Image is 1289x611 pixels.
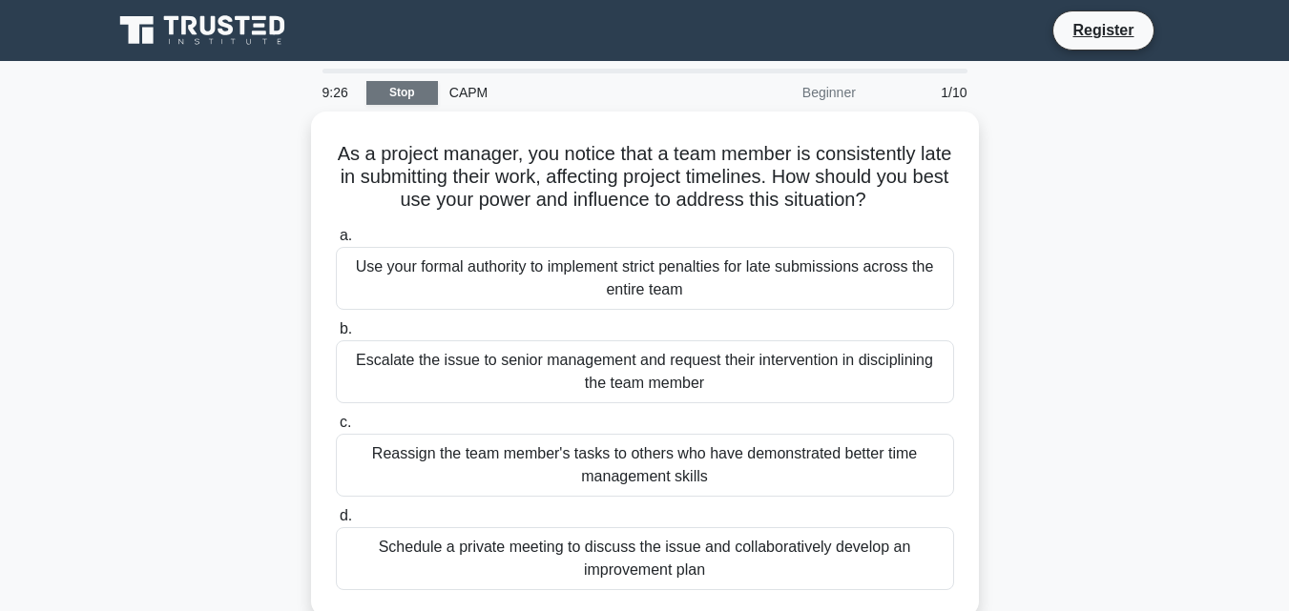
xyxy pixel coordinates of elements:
a: Register [1061,18,1145,42]
div: Escalate the issue to senior management and request their intervention in disciplining the team m... [336,340,954,403]
div: 9:26 [311,73,366,112]
span: a. [340,227,352,243]
div: Schedule a private meeting to discuss the issue and collaboratively develop an improvement plan [336,527,954,590]
h5: As a project manager, you notice that a team member is consistently late in submitting their work... [334,142,956,213]
div: Reassign the team member's tasks to others who have demonstrated better time management skills [336,434,954,497]
a: Stop [366,81,438,105]
div: Use your formal authority to implement strict penalties for late submissions across the entire team [336,247,954,310]
span: c. [340,414,351,430]
div: CAPM [438,73,700,112]
span: b. [340,320,352,336]
div: Beginner [700,73,867,112]
span: d. [340,507,352,523]
div: 1/10 [867,73,979,112]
